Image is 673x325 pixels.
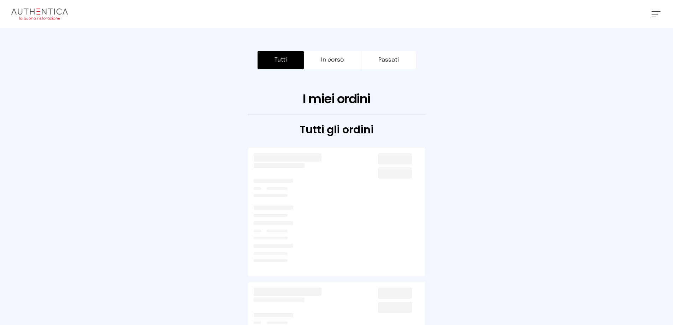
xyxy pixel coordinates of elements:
button: In corso [304,51,361,69]
h2: Tutti gli ordini [71,123,602,136]
button: Tutti [258,51,304,69]
button: Passati [361,51,416,69]
h1: I miei ordini [71,92,602,106]
img: logo.8f33a47.png [11,8,68,20]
